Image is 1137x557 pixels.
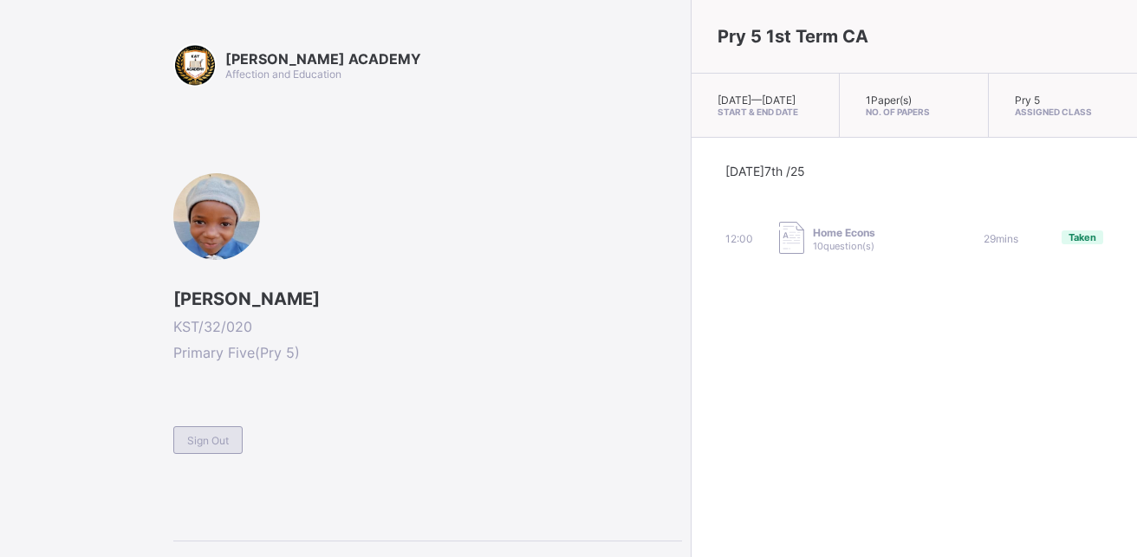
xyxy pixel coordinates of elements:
span: Primary Five ( Pry 5 ) [173,344,682,361]
span: [PERSON_NAME] ACADEMY [225,50,421,68]
span: Taken [1069,231,1096,243]
span: [DATE] — [DATE] [718,94,796,107]
span: 29 mins [984,232,1018,245]
span: Sign Out [187,434,229,447]
span: [DATE] 7th /25 [725,164,805,178]
span: KST/32/020 [173,318,682,335]
span: Pry 5 [1015,94,1040,107]
span: [PERSON_NAME] [173,288,682,309]
span: Home Econs [813,226,875,239]
span: Affection and Education [225,68,341,81]
img: take_paper.cd97e1aca70de81545fe8e300f84619e.svg [779,222,804,254]
span: No. of Papers [866,107,961,117]
span: 10 question(s) [813,240,874,252]
span: 1 Paper(s) [866,94,912,107]
span: 12:00 [725,232,753,245]
span: Pry 5 1st Term CA [718,26,868,47]
span: Start & End Date [718,107,813,117]
span: Assigned Class [1015,107,1111,117]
